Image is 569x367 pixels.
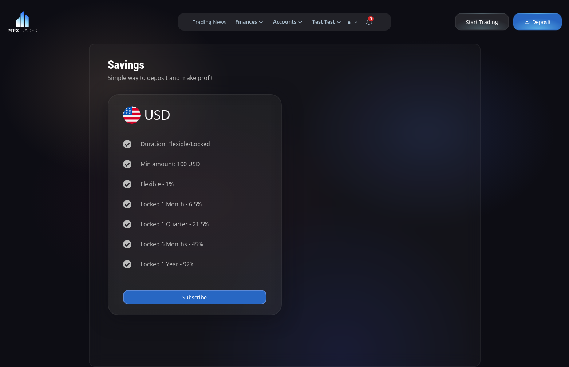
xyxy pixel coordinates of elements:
[123,105,266,125] div: USD
[307,15,335,29] span: Test Test
[123,254,266,274] li: Locked 1 Year - 92%
[123,290,266,304] button: Subscribe
[7,11,37,33] img: LOGO
[123,174,266,194] li: Flexible - 1%
[524,18,551,26] span: Deposit
[513,13,562,31] a: Deposit
[123,234,266,254] li: Locked 6 Months - 45%
[268,15,296,29] span: Accounts
[230,15,257,29] span: Finances
[123,134,266,154] li: Duration: Flexible/Locked
[466,18,498,26] span: Start Trading
[108,73,462,82] p: Simple way to deposit and make profit
[108,59,462,71] div: Savings
[193,18,226,26] label: Trading News
[455,13,509,31] a: Start Trading
[123,154,266,174] li: Min amount: 100 USD
[368,16,374,21] span: 3
[123,214,266,234] li: Locked 1 Quarter - 21.5%
[123,194,266,214] li: Locked 1 Month - 6.5%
